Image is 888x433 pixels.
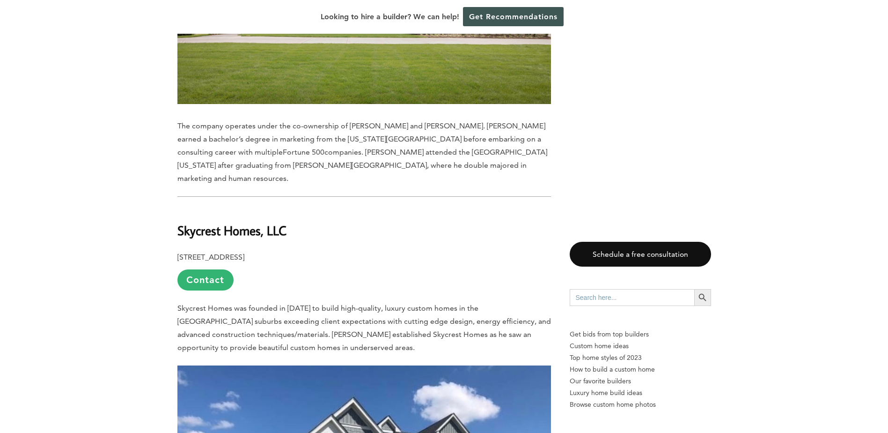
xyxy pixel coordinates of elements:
a: Custom home ideas [570,340,711,352]
a: Our favorite builders [570,375,711,387]
a: Schedule a free consultation [570,242,711,267]
a: Top home styles of 2023 [570,352,711,364]
a: Luxury home build ideas [570,387,711,399]
span: Fortune 500 [283,148,324,157]
a: How to build a custom home [570,364,711,375]
a: Browse custom home photos [570,399,711,411]
iframe: Drift Widget Chat Controller [708,366,877,422]
span: companies. [PERSON_NAME] attended the [GEOGRAPHIC_DATA][US_STATE] after graduating from [PERSON_N... [177,148,547,183]
b: Skycrest Homes, LLC [177,222,286,239]
p: Get bids from top builders [570,328,711,340]
p: Skycrest Homes was founded in [DATE] to build high-quality, luxury custom homes in the [GEOGRAPHI... [177,302,551,354]
a: Get Recommendations [463,7,564,26]
span: The company operates under the co-ownership of [PERSON_NAME] and [PERSON_NAME]. [PERSON_NAME] ear... [177,121,545,157]
a: Contact [177,269,234,291]
svg: Search [697,292,708,303]
input: Search here... [570,289,694,306]
b: [STREET_ADDRESS] [177,253,244,261]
